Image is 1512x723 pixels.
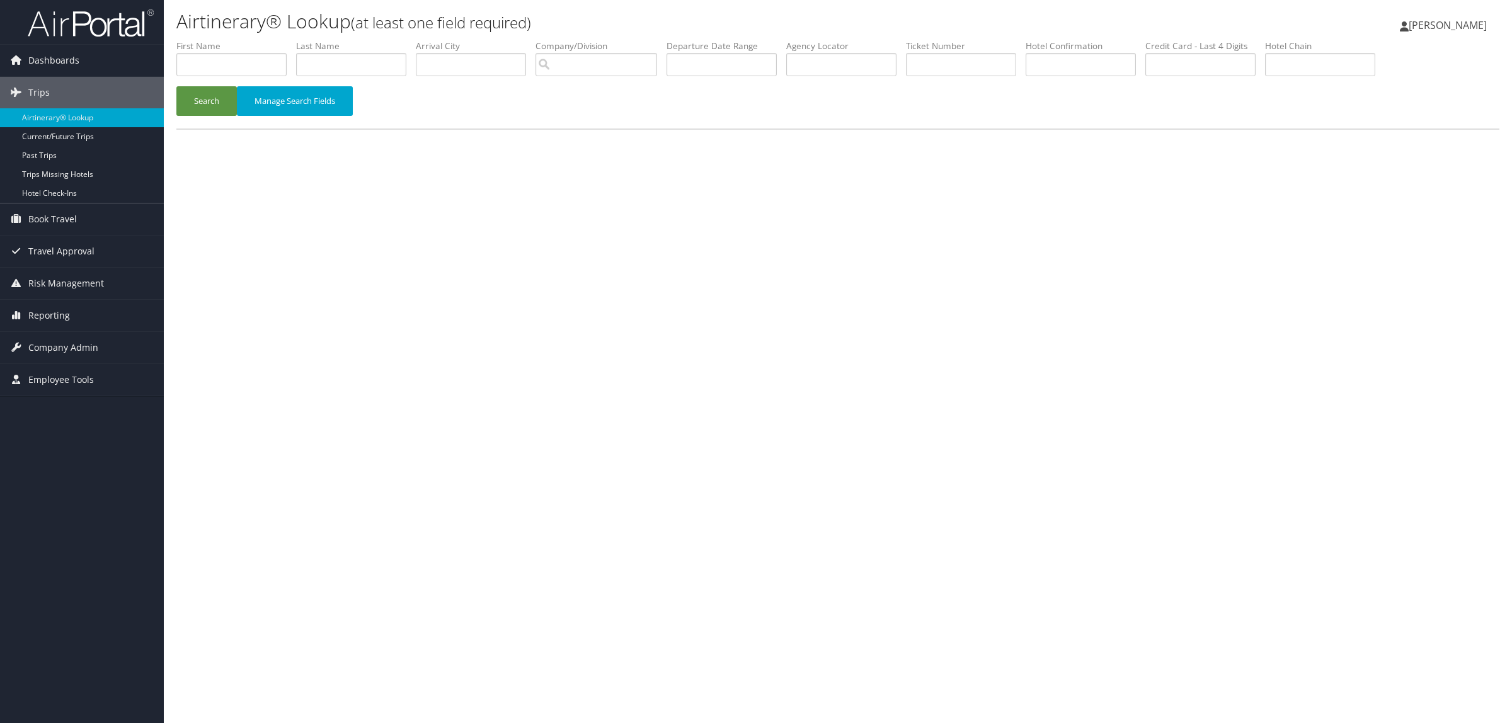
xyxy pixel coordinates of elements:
[1026,40,1145,52] label: Hotel Confirmation
[28,203,77,235] span: Book Travel
[1400,6,1499,44] a: [PERSON_NAME]
[351,12,531,33] small: (at least one field required)
[28,77,50,108] span: Trips
[28,364,94,396] span: Employee Tools
[416,40,535,52] label: Arrival City
[1145,40,1265,52] label: Credit Card - Last 4 Digits
[28,236,94,267] span: Travel Approval
[28,8,154,38] img: airportal-logo.png
[535,40,667,52] label: Company/Division
[786,40,906,52] label: Agency Locator
[296,40,416,52] label: Last Name
[28,268,104,299] span: Risk Management
[667,40,786,52] label: Departure Date Range
[1409,18,1487,32] span: [PERSON_NAME]
[176,86,237,116] button: Search
[28,332,98,363] span: Company Admin
[1265,40,1385,52] label: Hotel Chain
[906,40,1026,52] label: Ticket Number
[28,300,70,331] span: Reporting
[28,45,79,76] span: Dashboards
[176,40,296,52] label: First Name
[237,86,353,116] button: Manage Search Fields
[176,8,1058,35] h1: Airtinerary® Lookup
